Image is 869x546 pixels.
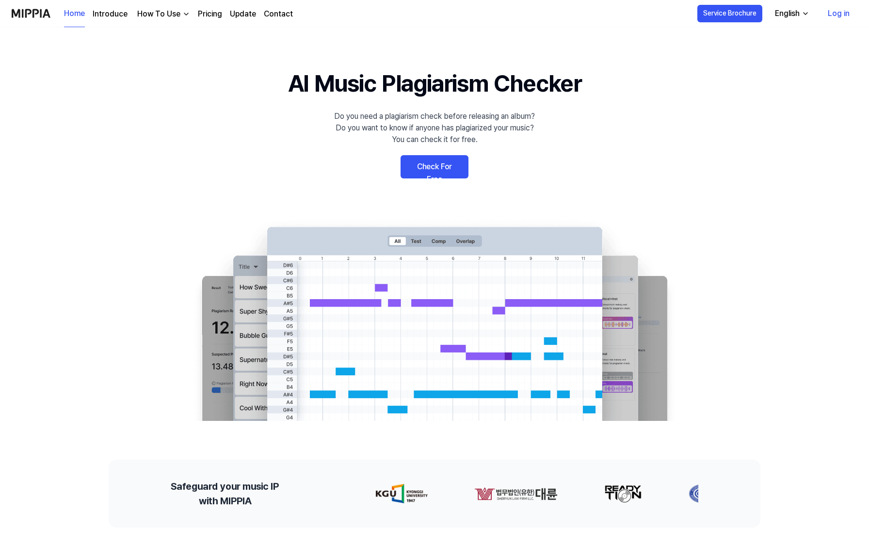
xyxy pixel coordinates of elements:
[375,484,427,503] img: partner-logo-0
[688,484,718,503] img: partner-logo-3
[264,8,293,20] a: Contact
[230,8,256,20] a: Update
[773,8,802,19] div: English
[135,8,182,20] div: How To Use
[288,66,581,101] h1: AI Music Plagiarism Checker
[182,217,687,421] img: main Image
[182,10,190,18] img: down
[334,111,535,145] div: Do you need a plagiarism check before releasing an album? Do you want to know if anyone has plagi...
[64,0,85,27] a: Home
[697,5,762,22] button: Service Brochure
[401,155,468,178] a: Check For Free
[93,8,128,20] a: Introduce
[603,484,641,503] img: partner-logo-2
[171,479,279,508] h2: Safeguard your music IP with MIPPIA
[135,8,190,20] button: How To Use
[473,484,557,503] img: partner-logo-1
[767,4,815,23] button: English
[198,8,222,20] a: Pricing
